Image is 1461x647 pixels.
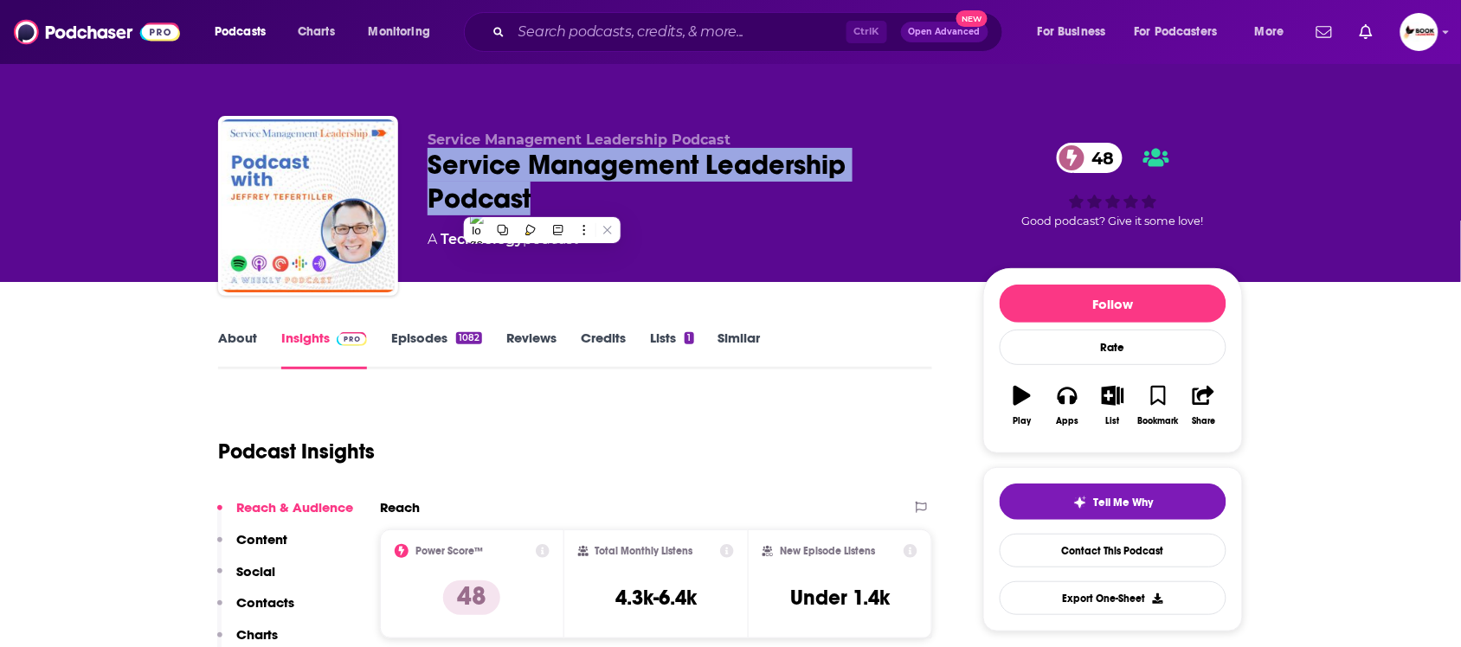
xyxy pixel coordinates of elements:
button: open menu [357,18,453,46]
span: More [1255,20,1284,44]
div: Rate [1000,330,1226,365]
p: Reach & Audience [236,499,353,516]
span: Good podcast? Give it some love! [1022,215,1204,227]
span: Podcasts [215,20,266,44]
h3: Under 1.4k [790,585,890,611]
a: Similar [718,330,761,369]
button: Export One-Sheet [1000,581,1226,615]
button: Open AdvancedNew [901,22,988,42]
a: 48 [1057,143,1123,173]
a: Show notifications dropdown [1353,17,1380,47]
img: Podchaser Pro [337,332,367,346]
span: 48 [1074,143,1123,173]
h1: Podcast Insights [218,439,375,464]
img: User Profile [1400,13,1438,51]
a: About [218,330,257,369]
button: List [1091,375,1136,437]
div: Share [1192,416,1215,426]
a: Technology [441,231,523,247]
div: Play [1014,416,1032,426]
span: Ctrl K [846,21,887,43]
button: Apps [1045,375,1090,437]
span: Tell Me Why [1094,496,1154,509]
div: A podcast [428,229,578,250]
a: Episodes1082 [391,330,482,369]
div: Search podcasts, credits, & more... [480,12,1020,52]
button: Contacts [217,594,294,626]
div: 1 [685,332,693,344]
span: Logged in as BookLaunchers [1400,13,1438,51]
a: Charts [286,18,345,46]
span: Service Management Leadership Podcast [428,131,730,148]
button: Content [217,531,287,563]
button: Show profile menu [1400,13,1438,51]
button: Reach & Audience [217,499,353,531]
div: List [1106,416,1120,426]
div: 48Good podcast? Give it some love! [983,131,1243,239]
img: Podchaser - Follow, Share and Rate Podcasts [14,16,180,48]
a: InsightsPodchaser Pro [281,330,367,369]
h2: Total Monthly Listens [595,545,693,557]
button: Bookmark [1136,375,1181,437]
div: 1082 [456,332,482,344]
h2: Reach [380,499,420,516]
button: tell me why sparkleTell Me Why [1000,484,1226,520]
p: Contacts [236,594,294,611]
a: Credits [581,330,626,369]
a: Show notifications dropdown [1310,17,1339,47]
div: Bookmark [1138,416,1179,426]
button: open menu [1243,18,1306,46]
h2: New Episode Listens [780,545,875,557]
p: 48 [443,580,500,615]
span: Monitoring [369,20,430,44]
button: open menu [1026,18,1128,46]
h3: 4.3k-6.4k [615,585,697,611]
p: Charts [236,626,278,643]
button: open menu [203,18,288,46]
span: Open Advanced [909,28,981,36]
span: For Podcasters [1135,20,1218,44]
button: Social [217,563,275,595]
h2: Power Score™ [415,545,483,557]
button: open menu [1123,18,1243,46]
span: Charts [298,20,335,44]
input: Search podcasts, credits, & more... [512,18,846,46]
button: Play [1000,375,1045,437]
p: Content [236,531,287,548]
p: Social [236,563,275,580]
span: For Business [1038,20,1106,44]
div: Apps [1057,416,1079,426]
a: Lists1 [650,330,693,369]
button: Follow [1000,285,1226,323]
img: Service Management Leadership Podcast [222,119,395,292]
span: New [956,10,988,27]
a: Contact This Podcast [1000,534,1226,567]
img: tell me why sparkle [1073,496,1087,509]
a: Reviews [506,330,557,369]
button: Share [1181,375,1226,437]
